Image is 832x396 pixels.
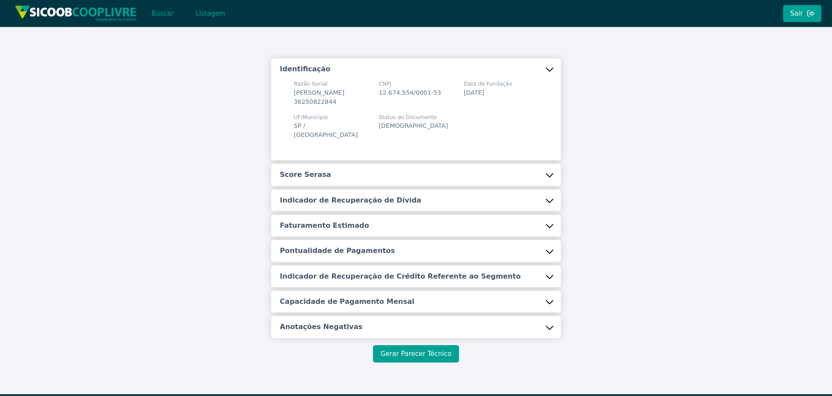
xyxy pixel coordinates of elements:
[464,89,484,96] span: [DATE]
[271,164,561,186] button: Score Serasa
[464,80,512,88] span: Data de Fundação
[280,322,362,332] h5: Anotações Negativas
[280,170,331,180] h5: Score Serasa
[280,246,395,256] h5: Pontualidade de Pagamentos
[271,316,561,338] button: Anotações Negativas
[144,5,181,22] button: Buscar
[271,215,561,236] button: Faturamento Estimado
[271,240,561,262] button: Pontualidade de Pagamentos
[379,122,448,129] span: [DEMOGRAPHIC_DATA]
[280,297,414,306] h5: Capacidade de Pagamento Mensal
[294,89,344,105] span: [PERSON_NAME] 36250822844
[280,221,369,230] h5: Faturamento Estimado
[373,345,459,363] button: Gerar Parecer Técnico
[294,122,358,138] span: SP / [GEOGRAPHIC_DATA]
[271,190,561,211] button: Indicador de Recuperação de Dívida
[271,291,561,313] button: Capacidade de Pagamento Mensal
[280,64,330,74] h5: Identificação
[379,80,441,88] span: CNPJ
[294,80,368,88] span: Razão Social
[294,113,368,121] span: UF/Município
[271,58,561,80] button: Identificação
[280,196,421,205] h5: Indicador de Recuperação de Dívida
[15,5,137,21] img: img/sicoob_cooplivre.png
[783,5,822,22] button: Sair
[271,266,561,287] button: Indicador de Recuperação de Crédito Referente ao Segmento
[188,5,233,22] button: Listagem
[280,272,521,281] h5: Indicador de Recuperação de Crédito Referente ao Segmento
[379,113,448,121] span: Status do Documento
[379,89,441,96] span: 12.674.554/0001-53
